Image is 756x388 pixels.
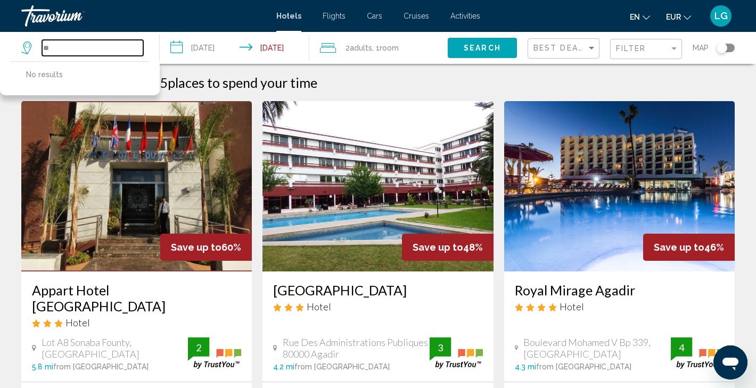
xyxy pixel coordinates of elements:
[160,234,252,261] div: 60%
[448,38,517,57] button: Search
[654,242,704,253] span: Save up to
[65,317,90,328] span: Hotel
[53,362,149,371] span: from [GEOGRAPHIC_DATA]
[713,345,747,379] iframe: Bouton de lancement de la fenêtre de messagerie
[515,362,536,371] span: 4.3 mi
[283,336,430,360] span: Rue Des Administrations Publiques 80000 Agadir
[536,362,631,371] span: from [GEOGRAPHIC_DATA]
[666,9,691,24] button: Change currency
[714,11,728,21] span: LG
[515,301,724,312] div: 4 star Hotel
[523,336,671,360] span: Boulevard Mohamed V Bp 339, [GEOGRAPHIC_DATA]
[21,101,252,271] img: Hotel image
[309,32,448,64] button: Travelers: 2 adults, 0 children
[32,362,53,371] span: 5.8 mi
[276,12,301,20] a: Hotels
[32,282,241,314] a: Appart Hotel [GEOGRAPHIC_DATA]
[188,341,209,354] div: 2
[350,44,372,52] span: Adults
[168,75,317,90] span: places to spend your time
[464,44,501,53] span: Search
[430,337,483,369] img: trustyou-badge.svg
[404,12,429,20] a: Cruises
[671,341,692,354] div: 4
[372,40,399,55] span: , 1
[323,12,346,20] a: Flights
[402,234,494,261] div: 48%
[21,5,266,27] a: Travorium
[616,44,646,53] span: Filter
[152,75,317,90] h2: 85
[273,301,482,312] div: 3 star Hotel
[273,282,482,298] a: [GEOGRAPHIC_DATA]
[533,44,596,53] mat-select: Sort by
[430,341,451,354] div: 3
[262,101,493,271] img: Hotel image
[273,362,294,371] span: 4.2 mi
[630,9,650,24] button: Change language
[42,336,188,360] span: Lot A8 Sonaba Founty, [GEOGRAPHIC_DATA]
[26,67,63,82] p: No results
[160,32,309,64] button: Check-in date: Sep 1, 2025 Check-out date: Sep 6, 2025
[515,282,724,298] a: Royal Mirage Agadir
[307,301,331,312] span: Hotel
[380,44,399,52] span: Room
[450,12,480,20] a: Activities
[707,5,735,27] button: User Menu
[671,337,724,369] img: trustyou-badge.svg
[630,13,640,21] span: en
[188,337,241,369] img: trustyou-badge.svg
[346,40,372,55] span: 2
[32,317,241,328] div: 3 star Hotel
[294,362,390,371] span: from [GEOGRAPHIC_DATA]
[610,38,682,60] button: Filter
[171,242,221,253] span: Save up to
[504,101,735,271] img: Hotel image
[533,44,589,52] span: Best Deals
[693,40,709,55] span: Map
[666,13,681,21] span: EUR
[413,242,463,253] span: Save up to
[367,12,382,20] a: Cars
[643,234,735,261] div: 46%
[709,43,735,53] button: Toggle map
[560,301,584,312] span: Hotel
